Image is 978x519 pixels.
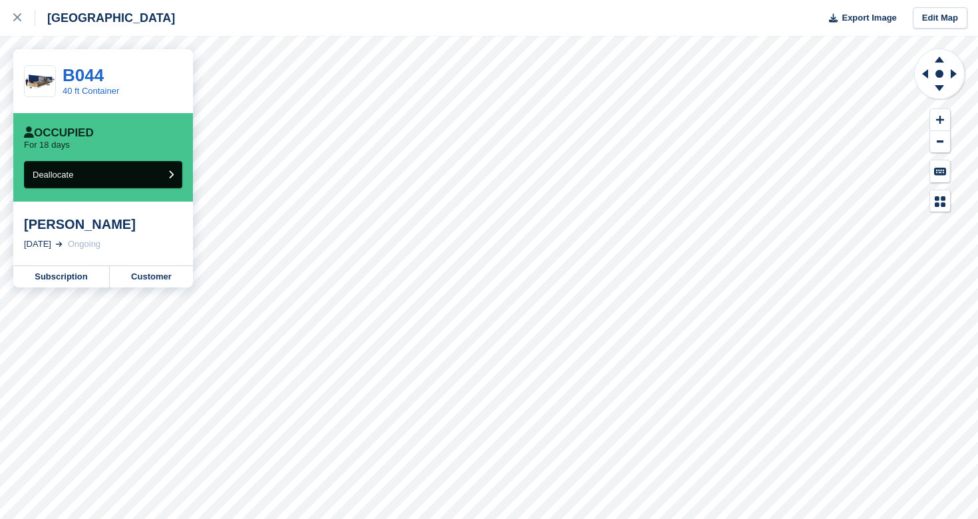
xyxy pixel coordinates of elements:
span: Export Image [842,11,896,25]
a: Edit Map [913,7,967,29]
a: B044 [63,65,104,85]
button: Zoom Out [930,131,950,153]
p: For 18 days [24,140,70,150]
img: arrow-right-light-icn-cde0832a797a2874e46488d9cf13f60e5c3a73dbe684e267c42b8395dfbc2abf.svg [56,242,63,247]
a: 40 ft Container [63,86,119,96]
div: Occupied [24,126,94,140]
button: Deallocate [24,161,182,188]
button: Keyboard Shortcuts [930,160,950,182]
div: [PERSON_NAME] [24,216,182,232]
div: [GEOGRAPHIC_DATA] [35,10,175,26]
button: Map Legend [930,190,950,212]
a: Customer [110,266,193,287]
div: [DATE] [24,238,51,251]
img: 40-ft-container.jpg [25,70,55,93]
button: Zoom In [930,109,950,131]
a: Subscription [13,266,110,287]
div: Ongoing [68,238,100,251]
span: Deallocate [33,170,73,180]
button: Export Image [821,7,897,29]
